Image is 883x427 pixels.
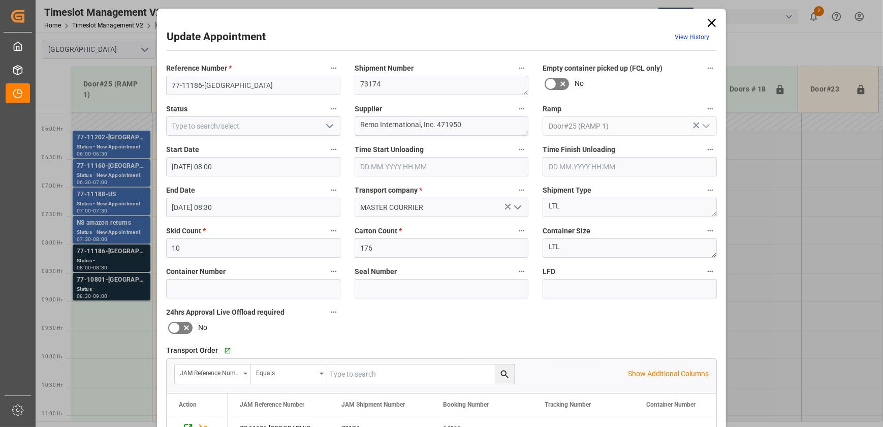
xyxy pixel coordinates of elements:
[355,76,529,95] textarea: 73174
[327,102,340,115] button: Status
[327,224,340,237] button: Skid Count *
[543,157,717,176] input: DD.MM.YYYY HH:MM
[327,62,340,75] button: Reference Number *
[166,345,218,356] span: Transport Order
[515,143,528,156] button: Time Start Unloading
[355,63,414,74] span: Shipment Number
[166,116,340,136] input: Type to search/select
[166,157,340,176] input: DD.MM.YYYY HH:MM
[510,200,525,216] button: open menu
[166,63,232,74] span: Reference Number
[251,364,327,384] button: open menu
[646,401,696,408] span: Container Number
[515,102,528,115] button: Supplier
[355,226,402,236] span: Carton Count
[179,401,197,408] div: Action
[355,185,422,196] span: Transport company
[543,63,663,74] span: Empty container picked up (FCL only)
[166,104,187,114] span: Status
[327,265,340,278] button: Container Number
[166,307,285,318] span: 24hrs Approval Live Offload required
[545,401,591,408] span: Tracking Number
[543,226,590,236] span: Container Size
[704,102,717,115] button: Ramp
[704,184,717,197] button: Shipment Type
[355,104,382,114] span: Supplier
[166,144,199,155] span: Start Date
[355,144,424,155] span: Time Start Unloading
[166,226,206,236] span: Skid Count
[327,306,340,319] button: 24hrs Approval Live Offload required
[166,185,195,196] span: End Date
[575,78,584,89] span: No
[256,366,316,378] div: Equals
[543,198,717,217] textarea: LTL
[543,238,717,258] textarea: LTL
[341,401,405,408] span: JAM Shipment Number
[166,198,340,217] input: DD.MM.YYYY HH:MM
[675,34,709,41] a: View History
[704,265,717,278] button: LFD
[543,104,561,114] span: Ramp
[327,364,514,384] input: Type to search
[240,401,304,408] span: JAM Reference Number
[355,157,529,176] input: DD.MM.YYYY HH:MM
[355,266,397,277] span: Seal Number
[515,224,528,237] button: Carton Count *
[543,185,591,196] span: Shipment Type
[543,116,717,136] input: Type to search/select
[443,401,489,408] span: Booking Number
[327,184,340,197] button: End Date
[175,364,251,384] button: open menu
[515,184,528,197] button: Transport company *
[543,266,555,277] span: LFD
[166,266,226,277] span: Container Number
[198,322,207,333] span: No
[515,62,528,75] button: Shipment Number
[628,369,709,379] p: Show Additional Columns
[515,265,528,278] button: Seal Number
[327,143,340,156] button: Start Date
[704,143,717,156] button: Time Finish Unloading
[167,29,266,45] h2: Update Appointment
[698,118,713,134] button: open menu
[495,364,514,384] button: search button
[180,366,240,378] div: JAM Reference Number
[704,224,717,237] button: Container Size
[704,62,717,75] button: Empty container picked up (FCL only)
[355,116,529,136] textarea: Remo International, Inc. 471950
[321,118,336,134] button: open menu
[543,144,615,155] span: Time Finish Unloading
